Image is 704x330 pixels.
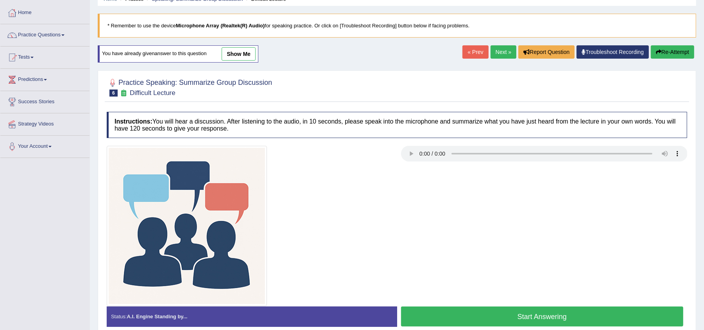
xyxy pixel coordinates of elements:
[107,77,272,97] h2: Practice Speaking: Summarize Group Discussion
[0,24,90,44] a: Practice Questions
[462,45,488,59] a: « Prev
[107,307,397,326] div: Status:
[0,91,90,111] a: Success Stories
[176,23,265,29] b: Microphone Array (Realtek(R) Audio)
[0,113,90,133] a: Strategy Videos
[577,45,649,59] a: Troubleshoot Recording
[115,118,152,125] b: Instructions:
[107,112,687,138] h4: You will hear a discussion. After listening to the audio, in 10 seconds, please speak into the mi...
[109,90,118,97] span: 6
[222,47,256,61] a: show me
[0,2,90,22] a: Home
[651,45,694,59] button: Re-Attempt
[127,314,187,319] strong: A.I. Engine Standing by...
[130,89,176,97] small: Difficult Lecture
[0,47,90,66] a: Tests
[0,69,90,88] a: Predictions
[518,45,575,59] button: Report Question
[98,45,258,63] div: You have already given answer to this question
[120,90,128,97] small: Exam occurring question
[401,307,684,326] button: Start Answering
[0,136,90,155] a: Your Account
[491,45,516,59] a: Next »
[98,14,696,38] blockquote: * Remember to use the device for speaking practice. Or click on [Troubleshoot Recording] button b...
